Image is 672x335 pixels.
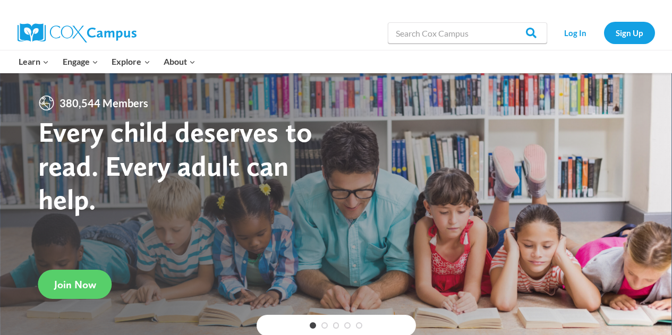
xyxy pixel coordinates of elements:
span: Engage [63,55,98,68]
a: Join Now [38,270,112,299]
span: 380,544 Members [55,95,152,111]
a: Sign Up [604,22,655,44]
a: 4 [344,322,351,329]
nav: Primary Navigation [12,50,202,73]
strong: Every child deserves to read. Every adult can help. [38,115,312,216]
span: Learn [19,55,49,68]
a: 5 [356,322,362,329]
a: 1 [310,322,316,329]
span: About [164,55,195,68]
span: Join Now [54,278,96,291]
img: Cox Campus [18,23,137,42]
a: 2 [321,322,328,329]
a: Log In [552,22,599,44]
input: Search Cox Campus [388,22,547,44]
nav: Secondary Navigation [552,22,655,44]
a: 3 [333,322,339,329]
span: Explore [112,55,150,68]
